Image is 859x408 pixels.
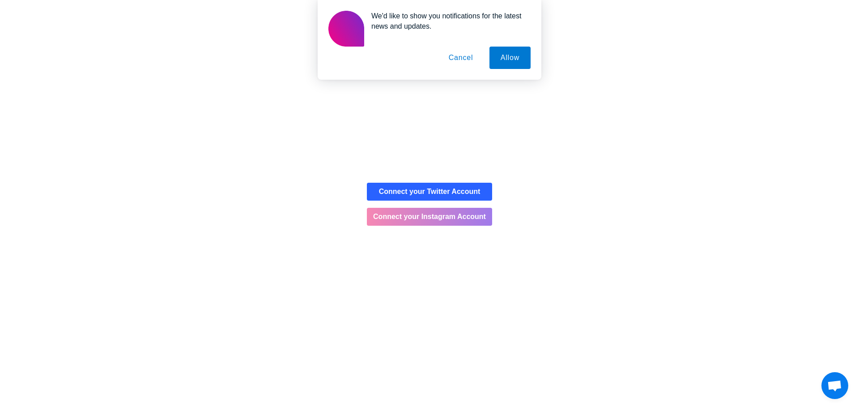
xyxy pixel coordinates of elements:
[489,47,531,69] button: Allow
[364,11,531,31] div: We'd like to show you notifications for the latest news and updates.
[367,208,492,226] button: Connect your Instagram Account
[328,11,364,47] img: notification icon
[821,372,848,399] div: Chat abierto
[367,183,492,201] button: Connect your Twitter Account
[438,47,485,69] button: Cancel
